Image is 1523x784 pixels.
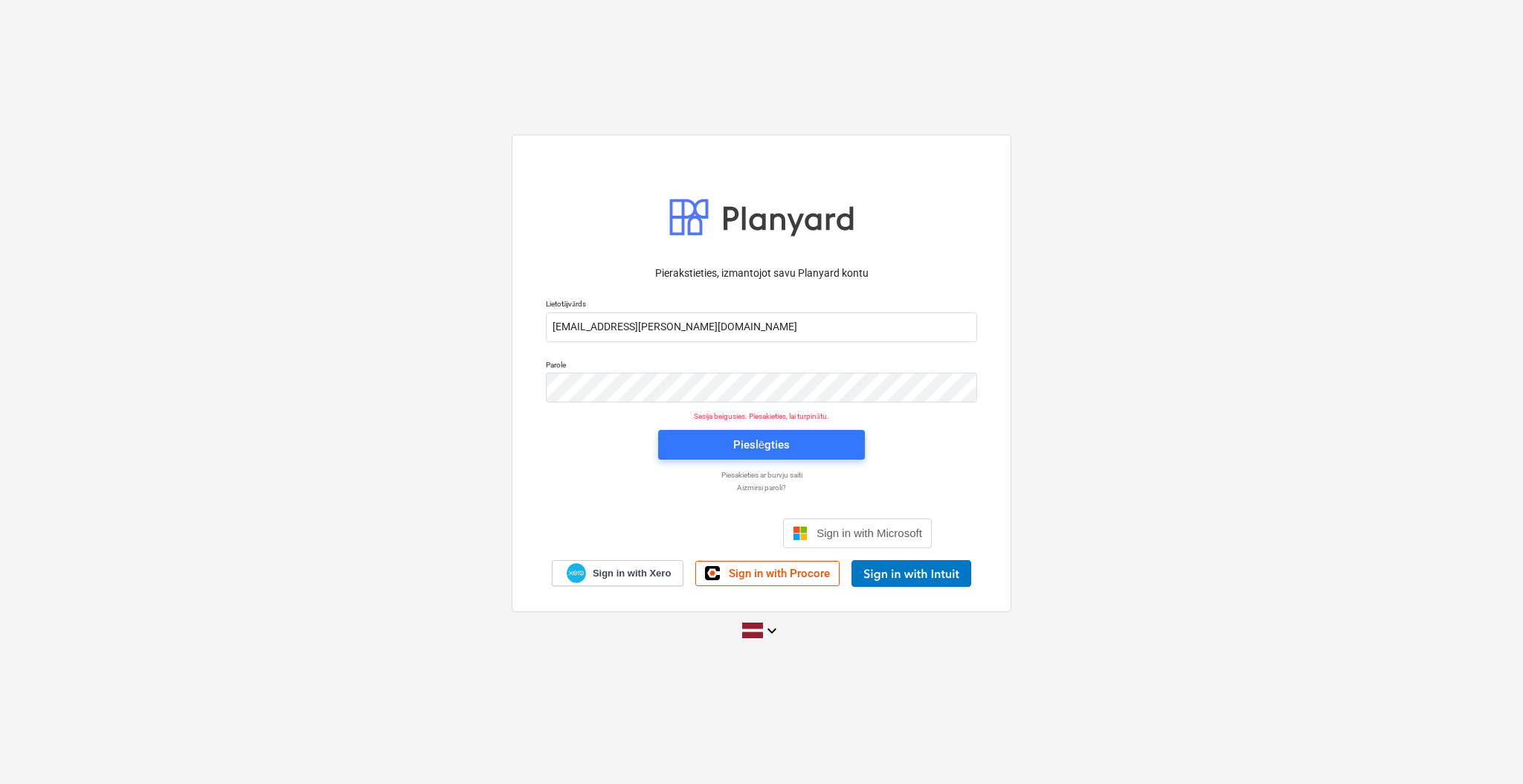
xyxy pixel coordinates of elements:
span: Sign in with Microsoft [817,527,922,539]
span: Sign in with Procore [729,567,830,580]
p: Sesija beigusies. Piesakieties, lai turpinātu. [537,411,986,421]
a: Piesakieties ar burvju saiti [538,470,985,480]
img: Xero logo [567,563,586,583]
iframe: Кнопка "Войти с аккаунтом Google" [584,517,779,550]
a: Aizmirsi paroli? [538,483,985,492]
div: Pieslēgties [733,435,790,454]
p: Lietotājvārds [546,299,977,312]
input: Lietotājvārds [546,312,977,342]
a: Sign in with Procore [695,561,840,586]
img: Microsoft logo [793,526,808,541]
p: Parole [546,360,977,373]
button: Pieslēgties [658,430,865,460]
span: Sign in with Xero [593,567,671,580]
a: Sign in with Xero [552,560,684,586]
i: keyboard_arrow_down [763,622,781,640]
p: Pierakstieties, izmantojot savu Planyard kontu [546,266,977,281]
